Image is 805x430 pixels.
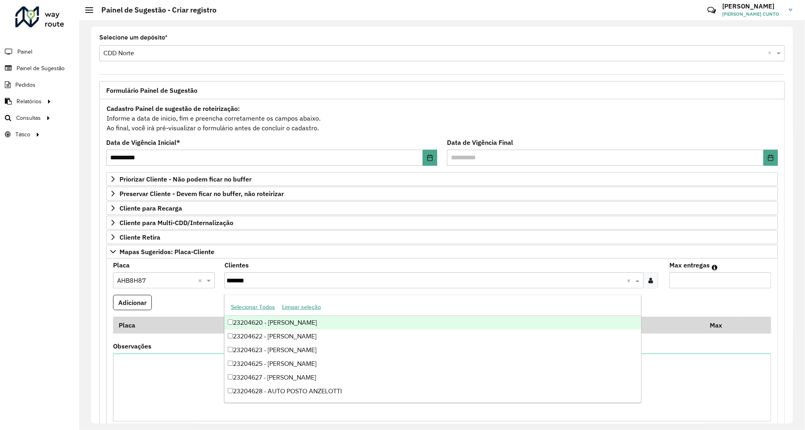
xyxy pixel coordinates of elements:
span: Relatórios [17,97,42,106]
div: 23204625 - [PERSON_NAME] [224,357,641,371]
span: Painel de Sugestão [17,64,65,73]
div: 23204622 - [PERSON_NAME] [224,330,641,343]
span: Clear all [198,276,205,285]
label: Clientes [224,260,249,270]
div: 23204623 - [PERSON_NAME] [224,343,641,357]
div: Informe a data de inicio, fim e preencha corretamente os campos abaixo. Ao final, você irá pré-vi... [106,103,778,133]
div: 23204628 - AUTO POSTO ANZELOTTI [224,384,641,398]
button: Limpar seleção [279,301,325,313]
span: Pedidos [15,81,36,89]
label: Data de Vigência Inicial [106,138,180,147]
a: Cliente para Recarga [106,201,778,215]
th: Placa [113,317,227,334]
div: 23204620 - [PERSON_NAME] [224,316,641,330]
span: Cliente Retira [119,234,160,240]
button: Choose Date [423,150,437,166]
span: Clear all [627,276,633,285]
h3: [PERSON_NAME] [722,2,783,10]
h2: Painel de Sugestão - Criar registro [93,6,216,15]
th: Max [704,317,737,334]
a: Contato Rápido [703,2,720,19]
em: Máximo de clientes que serão colocados na mesma rota com os clientes informados [712,264,717,271]
label: Max entregas [669,260,710,270]
span: Painel [17,48,32,56]
span: Formulário Painel de Sugestão [106,87,197,94]
button: Adicionar [113,295,152,310]
label: Data de Vigência Final [447,138,513,147]
span: Consultas [16,114,41,122]
span: Tático [15,130,30,139]
button: Choose Date [763,150,778,166]
ng-dropdown-panel: Options list [224,294,641,403]
label: Selecione um depósito [99,33,168,42]
span: Priorizar Cliente - Não podem ficar no buffer [119,176,252,182]
span: Preservar Cliente - Devem ficar no buffer, não roteirizar [119,190,284,197]
span: Cliente para Multi-CDD/Internalização [119,219,233,226]
button: Selecionar Todos [227,301,279,313]
a: Cliente para Multi-CDD/Internalização [106,216,778,230]
strong: Cadastro Painel de sugestão de roteirização: [107,104,240,113]
a: Cliente Retira [106,230,778,244]
div: 23204627 - [PERSON_NAME] [224,371,641,384]
span: Cliente para Recarga [119,205,182,211]
label: Placa [113,260,130,270]
a: Priorizar Cliente - Não podem ficar no buffer [106,172,778,186]
span: Clear all [768,48,775,58]
span: Mapas Sugeridos: Placa-Cliente [119,248,214,255]
span: [PERSON_NAME] CUNTO [722,10,783,18]
label: Observações [113,341,151,351]
a: Mapas Sugeridos: Placa-Cliente [106,245,778,259]
a: Preservar Cliente - Devem ficar no buffer, não roteirizar [106,187,778,200]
